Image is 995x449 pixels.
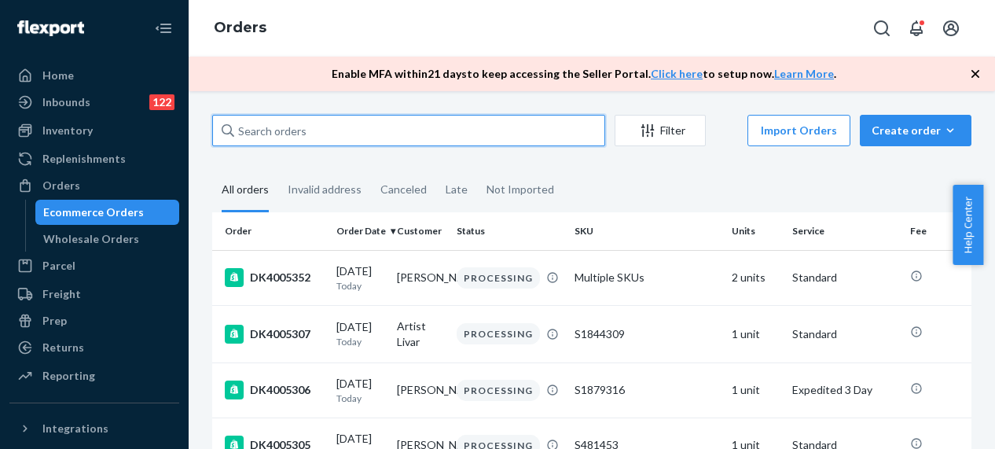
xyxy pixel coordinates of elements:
a: Prep [9,308,179,333]
button: Import Orders [747,115,850,146]
td: Multiple SKUs [568,250,725,305]
div: Orders [42,178,80,193]
p: Standard [792,326,898,342]
p: Today [336,279,384,293]
button: Open notifications [901,13,932,44]
ol: breadcrumbs [201,6,279,51]
a: Returns [9,335,179,360]
div: [DATE] [336,376,384,405]
th: Units [725,212,786,250]
td: [PERSON_NAME] [391,363,451,418]
a: Replenishments [9,146,179,171]
p: Today [336,392,384,405]
th: Order [212,212,330,250]
div: S1879316 [575,382,719,398]
button: Create order [860,115,971,146]
p: Enable MFA within 21 days to keep accessing the Seller Portal. to setup now. . [332,66,836,82]
div: Home [42,68,74,83]
td: 2 units [725,250,786,305]
div: [DATE] [336,319,384,348]
a: Wholesale Orders [35,226,180,252]
button: Open Search Box [866,13,898,44]
a: Orders [214,19,266,36]
input: Search orders [212,115,605,146]
div: Filter [615,123,705,138]
div: Canceled [380,169,427,210]
th: Service [786,212,904,250]
div: Integrations [42,421,108,436]
a: Reporting [9,363,179,388]
div: Wholesale Orders [43,231,139,247]
button: Integrations [9,416,179,441]
div: All orders [222,169,269,212]
a: Ecommerce Orders [35,200,180,225]
a: Inbounds122 [9,90,179,115]
div: Freight [42,286,81,302]
div: Ecommerce Orders [43,204,144,220]
a: Inventory [9,118,179,143]
th: Order Date [330,212,391,250]
div: Inbounds [42,94,90,110]
div: Create order [872,123,960,138]
img: Flexport logo [17,20,84,36]
td: 1 unit [725,363,786,418]
div: Reporting [42,368,95,384]
div: PROCESSING [457,380,540,401]
a: Freight [9,282,179,307]
div: Parcel [42,258,75,274]
button: Help Center [953,185,983,265]
button: Close Navigation [148,13,179,44]
div: Prep [42,313,67,329]
div: Replenishments [42,151,126,167]
div: Late [446,169,468,210]
div: Not Imported [486,169,554,210]
th: Status [450,212,568,250]
div: Inventory [42,123,93,138]
div: Customer [397,224,445,237]
div: [DATE] [336,263,384,293]
a: Learn More [774,67,834,80]
button: Open account menu [935,13,967,44]
td: [PERSON_NAME] [391,250,451,305]
td: Artist Livar [391,305,451,363]
div: DK4005307 [225,325,324,344]
div: Invalid address [288,169,362,210]
td: 1 unit [725,305,786,363]
div: DK4005352 [225,268,324,287]
button: Filter [615,115,706,146]
div: DK4005306 [225,381,324,399]
th: SKU [568,212,725,250]
a: Home [9,63,179,88]
div: 122 [149,94,174,110]
div: S1844309 [575,326,719,342]
p: Standard [792,270,898,285]
a: Parcel [9,253,179,278]
a: Orders [9,173,179,198]
div: PROCESSING [457,267,540,289]
div: Returns [42,340,84,355]
p: Expedited 3 Day [792,382,898,398]
a: Click here [651,67,703,80]
div: PROCESSING [457,323,540,344]
p: Today [336,335,384,348]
